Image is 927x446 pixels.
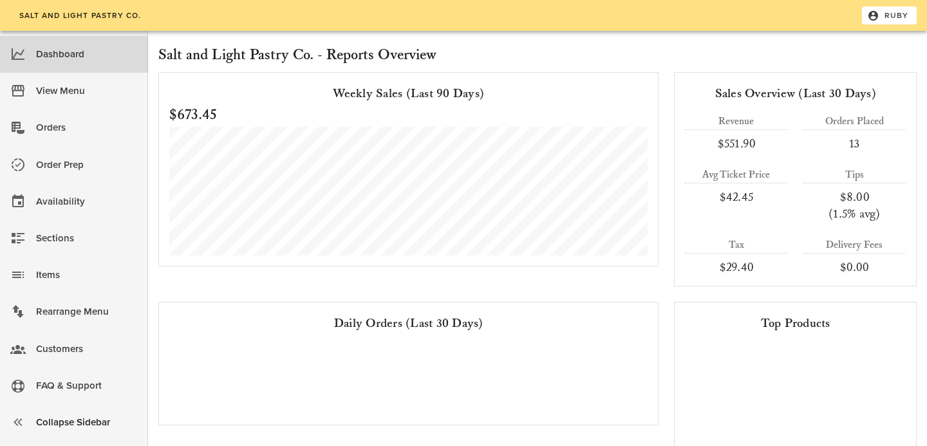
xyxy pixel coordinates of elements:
[36,265,138,286] div: Items
[36,412,138,433] div: Collapse Sidebar
[36,154,138,176] div: Order Prep
[685,83,906,104] div: Sales Overview (Last 30 Days)
[36,191,138,212] div: Availability
[36,375,138,396] div: FAQ & Support
[803,114,906,129] div: Orders Placed
[685,313,906,333] div: Top Products
[862,6,917,24] button: Ruby
[169,104,648,127] h2: $673.45
[685,259,787,275] div: $29.40
[36,301,138,322] div: Rearrange Menu
[685,167,787,183] div: Avg Ticket Price
[803,259,906,275] div: $0.00
[803,135,906,152] div: 13
[685,237,787,253] div: Tax
[685,135,787,152] div: $551.90
[36,228,138,249] div: Sections
[36,44,138,65] div: Dashboard
[169,313,648,333] div: Daily Orders (Last 30 Days)
[870,10,908,21] span: Ruby
[36,339,138,360] div: Customers
[36,80,138,102] div: View Menu
[18,11,141,20] span: Salt and Light Pastry Co.
[803,167,906,183] div: Tips
[158,44,917,67] h2: Salt and Light Pastry Co. - Reports Overview
[169,83,648,104] div: Weekly Sales (Last 90 Days)
[685,114,787,129] div: Revenue
[803,237,906,253] div: Delivery Fees
[685,189,787,205] div: $42.45
[10,6,149,24] a: Salt and Light Pastry Co.
[803,189,906,222] div: $8.00 (1.5% avg)
[36,117,138,138] div: Orders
